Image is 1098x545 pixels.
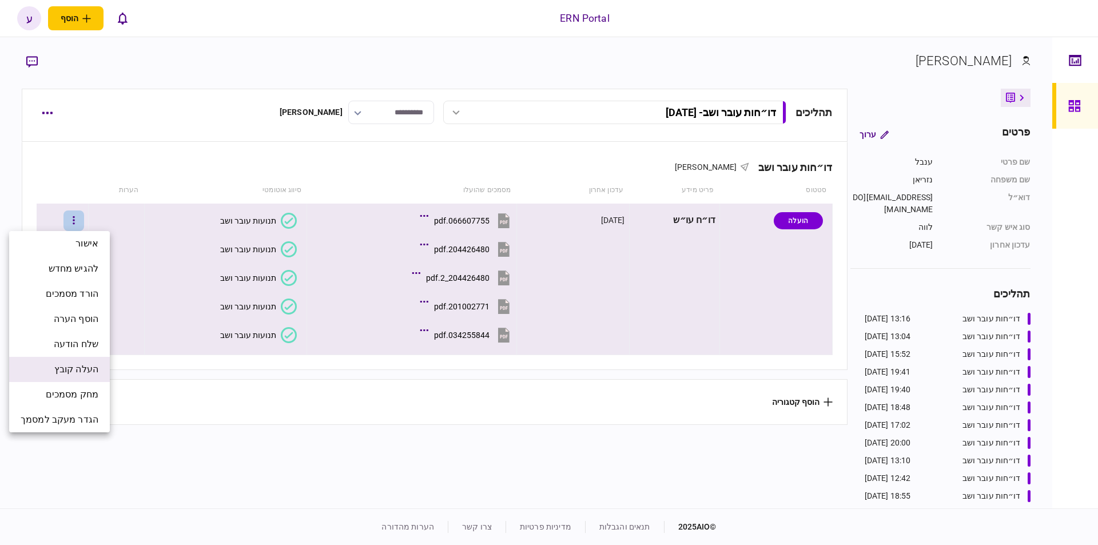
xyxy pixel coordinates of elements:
[75,237,98,250] span: אישור
[46,287,98,301] span: הורד מסמכים
[46,388,98,401] span: מחק מסמכים
[21,413,98,427] span: הגדר מעקב למסמך
[54,312,98,326] span: הוסף הערה
[54,337,98,351] span: שלח הודעה
[54,363,98,376] span: העלה קובץ
[49,262,98,276] span: להגיש מחדש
